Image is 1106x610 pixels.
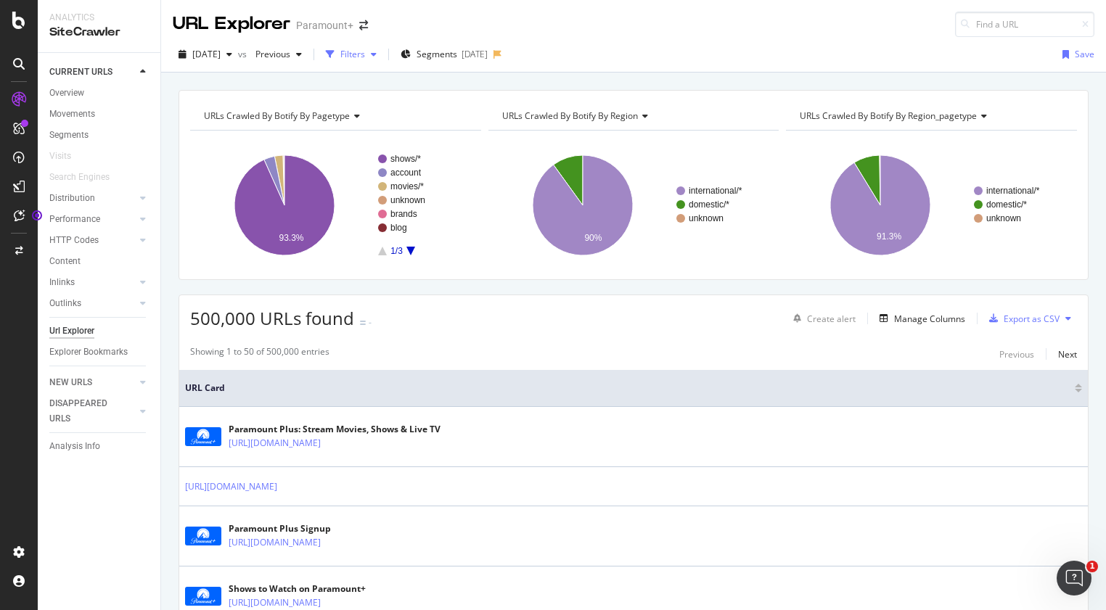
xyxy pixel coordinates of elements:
[1057,561,1091,595] iframe: Intercom live chat
[390,223,407,233] text: blog
[689,213,724,223] text: unknown
[1058,345,1077,363] button: Next
[49,191,136,206] a: Distribution
[190,306,354,330] span: 500,000 URLs found
[390,209,417,219] text: brands
[390,246,403,256] text: 1/3
[49,212,136,227] a: Performance
[250,48,290,60] span: Previous
[584,233,602,243] text: 90%
[986,213,1021,223] text: unknown
[185,382,1071,395] span: URL Card
[238,48,250,60] span: vs
[689,199,729,210] text: domestic/*
[49,212,100,227] div: Performance
[229,535,321,550] a: [URL][DOMAIN_NAME]
[49,12,149,24] div: Analytics
[1086,561,1098,572] span: 1
[986,199,1027,210] text: domestic/*
[250,43,308,66] button: Previous
[502,110,638,122] span: URLs Crawled By Botify By region
[49,396,136,426] a: DISAPPEARED URLS
[955,12,1094,37] input: Find a URL
[190,345,329,363] div: Showing 1 to 50 of 500,000 entries
[390,195,425,205] text: unknown
[30,209,44,222] div: Tooltip anchor
[49,375,136,390] a: NEW URLS
[797,104,1064,128] h4: URLs Crawled By Botify By region_pagetype
[49,233,99,248] div: HTTP Codes
[689,186,742,196] text: international/*
[49,296,81,311] div: Outlinks
[49,275,136,290] a: Inlinks
[49,439,100,454] div: Analysis Info
[49,275,75,290] div: Inlinks
[49,128,89,143] div: Segments
[49,170,124,185] a: Search Engines
[1004,313,1060,325] div: Export as CSV
[369,316,372,329] div: -
[185,427,221,446] img: main image
[49,254,81,269] div: Content
[499,104,766,128] h4: URLs Crawled By Botify By region
[340,48,365,60] div: Filters
[279,233,303,243] text: 93.3%
[49,233,136,248] a: HTTP Codes
[185,527,221,545] img: main image
[983,307,1060,330] button: Export as CSV
[390,154,421,164] text: shows/*
[877,231,901,242] text: 91.3%
[462,48,488,60] div: [DATE]
[360,321,366,325] img: Equal
[787,307,856,330] button: Create alert
[49,396,123,426] div: DISAPPEARED URLS
[395,43,493,66] button: Segments[DATE]
[49,65,136,80] a: CURRENT URLS
[49,296,136,311] a: Outlinks
[173,43,238,66] button: [DATE]
[49,107,95,122] div: Movements
[229,423,441,436] div: Paramount Plus: Stream Movies, Shows & Live TV
[185,587,221,606] img: main image
[229,522,384,535] div: Paramount Plus Signup
[49,149,71,164] div: Visits
[999,345,1034,363] button: Previous
[807,313,856,325] div: Create alert
[173,12,290,36] div: URL Explorer
[1058,348,1077,360] div: Next
[49,439,150,454] a: Analysis Info
[229,595,321,610] a: [URL][DOMAIN_NAME]
[986,186,1040,196] text: international/*
[296,18,353,33] div: Paramount+
[1075,48,1094,60] div: Save
[190,142,478,268] svg: A chart.
[417,48,457,60] span: Segments
[204,110,350,122] span: URLs Crawled By Botify By pagetype
[49,323,94,339] div: Url Explorer
[49,254,150,269] a: Content
[49,323,150,339] a: Url Explorer
[390,181,424,191] text: movies/*
[786,142,1073,268] svg: A chart.
[49,24,149,41] div: SiteCrawler
[49,191,95,206] div: Distribution
[488,142,776,268] svg: A chart.
[49,86,84,101] div: Overview
[49,65,112,80] div: CURRENT URLS
[49,107,150,122] a: Movements
[49,345,128,360] div: Explorer Bookmarks
[185,479,277,494] a: [URL][DOMAIN_NAME]
[229,436,321,450] a: [URL][DOMAIN_NAME]
[800,110,977,122] span: URLs Crawled By Botify By region_pagetype
[390,168,422,178] text: account
[201,104,468,128] h4: URLs Crawled By Botify By pagetype
[49,128,150,143] a: Segments
[49,86,150,101] a: Overview
[49,345,150,360] a: Explorer Bookmarks
[320,43,382,66] button: Filters
[359,20,368,30] div: arrow-right-arrow-left
[229,582,384,595] div: Shows to Watch on Paramount+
